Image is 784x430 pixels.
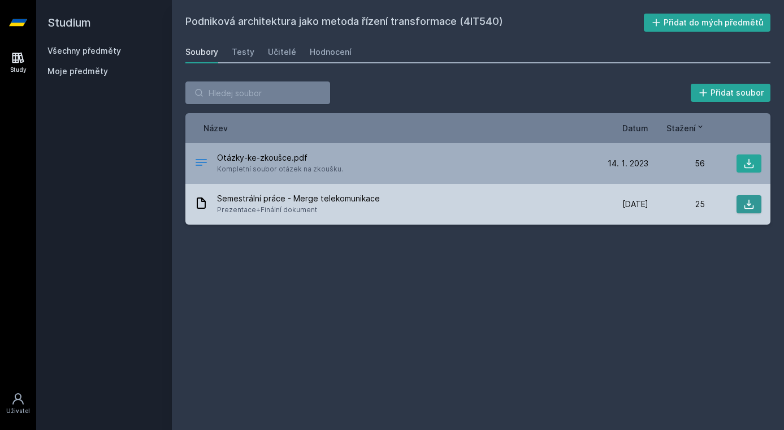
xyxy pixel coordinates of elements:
[310,41,352,63] a: Hodnocení
[268,46,296,58] div: Učitelé
[691,84,771,102] button: Přidat soubor
[185,14,644,32] h2: Podniková architektura jako metoda řízení transformace (4IT540)
[185,46,218,58] div: Soubory
[47,66,108,77] span: Moje předměty
[648,158,705,169] div: 56
[10,66,27,74] div: Study
[185,41,218,63] a: Soubory
[268,41,296,63] a: Učitelé
[47,46,121,55] a: Všechny předměty
[194,156,208,172] div: PDF
[217,152,343,164] span: Otázky-ke-zkoušce.pdf
[310,46,352,58] div: Hodnocení
[232,41,254,63] a: Testy
[2,386,34,421] a: Uživatel
[232,46,254,58] div: Testy
[203,122,228,134] button: Název
[608,158,648,169] span: 14. 1. 2023
[666,122,705,134] button: Stažení
[185,81,330,104] input: Hledej soubor
[6,407,30,415] div: Uživatel
[622,199,648,210] span: [DATE]
[217,164,343,175] span: Kompletní soubor otázek na zkoušku.
[217,193,380,204] span: Semestrální práce - Merge telekomunikace
[217,204,380,216] span: Prezentace+Finální dokument
[2,45,34,80] a: Study
[666,122,696,134] span: Stažení
[644,14,771,32] button: Přidat do mých předmětů
[622,122,648,134] button: Datum
[648,199,705,210] div: 25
